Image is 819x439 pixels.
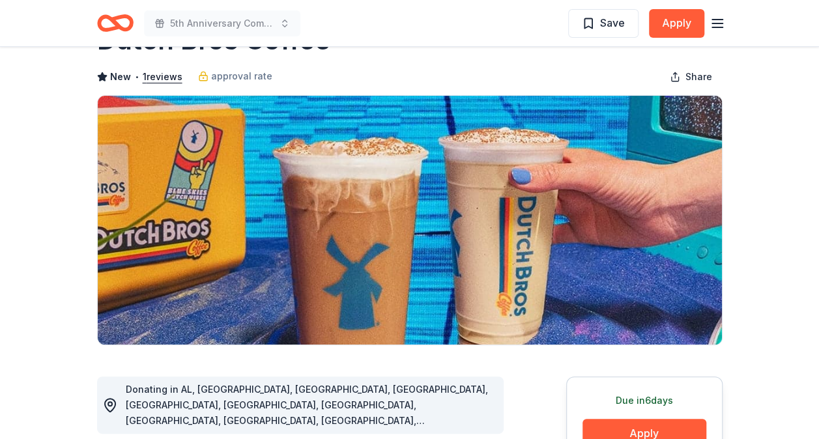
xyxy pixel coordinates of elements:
[568,9,639,38] button: Save
[582,393,706,408] div: Due in 6 days
[134,72,139,82] span: •
[211,68,272,84] span: approval rate
[170,16,274,31] span: 5th Anniversary Community Celebration and Fundraiser
[110,69,131,85] span: New
[600,14,625,31] span: Save
[143,69,182,85] button: 1reviews
[649,9,704,38] button: Apply
[144,10,300,36] button: 5th Anniversary Community Celebration and Fundraiser
[97,8,134,38] a: Home
[659,64,723,90] button: Share
[98,96,722,345] img: Image for Dutch Bros Coffee
[685,69,712,85] span: Share
[198,68,272,84] a: approval rate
